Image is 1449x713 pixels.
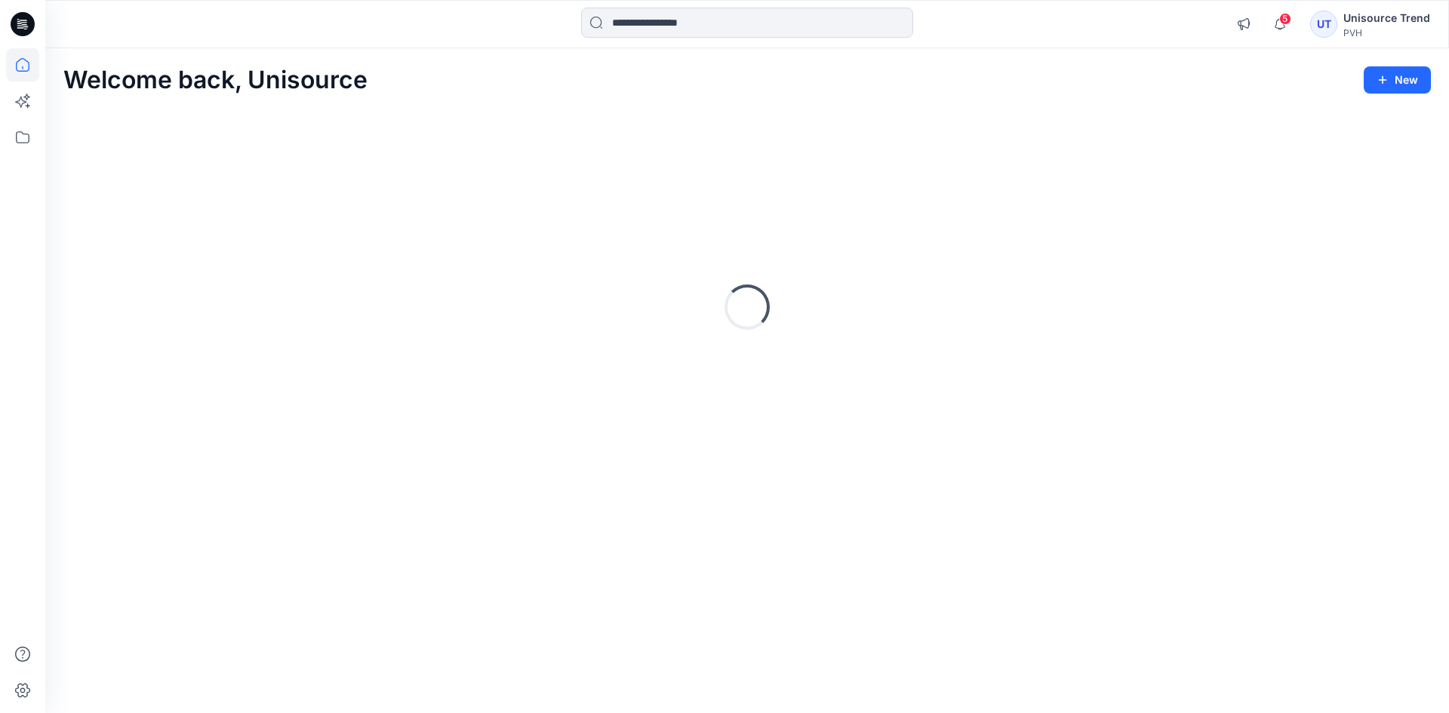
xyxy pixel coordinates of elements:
[1279,13,1291,25] span: 5
[63,66,368,94] h2: Welcome back, Unisource
[1343,27,1430,38] div: PVH
[1364,66,1431,94] button: New
[1343,9,1430,27] div: Unisource Trend
[1310,11,1337,38] div: UT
